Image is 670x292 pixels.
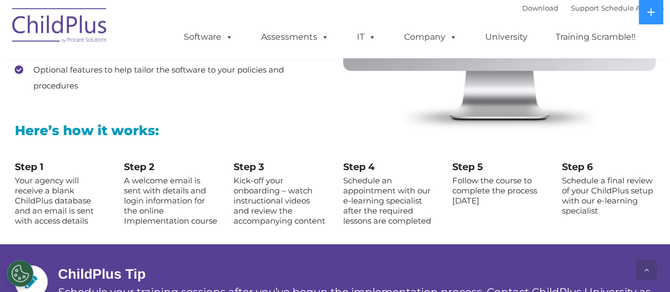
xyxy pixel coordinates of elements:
[15,62,327,94] li: Optional features to help tailor the software to your policies and procedures
[601,4,664,12] a: Schedule A Demo
[124,161,218,173] h4: Step 2
[346,26,387,48] a: IT
[452,175,546,206] p: Follow the course to complete the process [DATE]
[522,4,558,12] a: Download
[522,4,664,12] font: |
[452,161,546,173] h4: Step 5
[562,161,656,173] h4: Step 6
[15,161,109,173] h4: Step 1
[58,266,146,282] span: ChildPlus Tip
[124,175,218,226] p: A welcome email is sent with details and login information for the online Implementation course
[343,161,436,173] h4: Step 4
[234,161,327,173] h4: Step 3
[7,1,113,54] img: ChildPlus by Procare Solutions
[545,26,646,48] a: Training Scramble!!
[475,26,538,48] a: University
[562,175,656,216] p: Schedule a final review of your ChildPlus setup with our e-learning specialist
[571,4,599,12] a: Support
[15,124,656,137] h3: Here’s how it works:
[394,26,468,48] a: Company
[234,175,327,226] p: Kick-off your onboarding – watch instructional videos and review the accompanying content
[251,26,340,48] a: Assessments
[173,26,244,48] a: Software
[7,260,33,287] button: Cookies Settings
[15,175,109,226] p: Your agency will receive a blank ChildPlus database and an email is sent with access details
[343,175,436,226] p: Schedule an appointment with our e-learning specialist after the required lessons are completed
